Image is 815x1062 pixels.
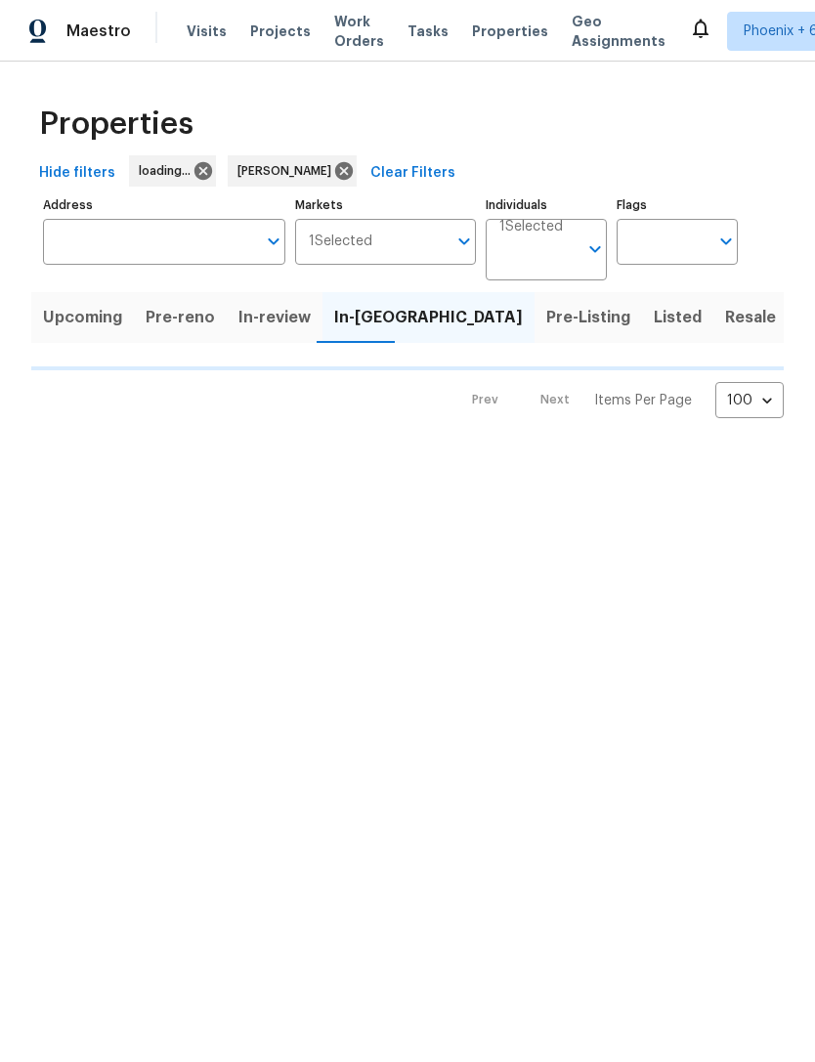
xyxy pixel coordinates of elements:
[66,21,131,41] span: Maestro
[43,199,285,211] label: Address
[725,304,776,331] span: Resale
[370,161,455,186] span: Clear Filters
[594,391,692,410] p: Items Per Page
[407,24,449,38] span: Tasks
[39,114,193,134] span: Properties
[237,161,339,181] span: [PERSON_NAME]
[334,12,384,51] span: Work Orders
[363,155,463,191] button: Clear Filters
[250,21,311,41] span: Projects
[546,304,630,331] span: Pre-Listing
[228,155,357,187] div: [PERSON_NAME]
[43,304,122,331] span: Upcoming
[129,155,216,187] div: loading...
[309,234,372,250] span: 1 Selected
[453,382,784,418] nav: Pagination Navigation
[146,304,215,331] span: Pre-reno
[139,161,198,181] span: loading...
[31,155,123,191] button: Hide filters
[581,235,609,263] button: Open
[654,304,702,331] span: Listed
[712,228,740,255] button: Open
[187,21,227,41] span: Visits
[238,304,311,331] span: In-review
[486,199,607,211] label: Individuals
[260,228,287,255] button: Open
[334,304,523,331] span: In-[GEOGRAPHIC_DATA]
[39,161,115,186] span: Hide filters
[572,12,665,51] span: Geo Assignments
[295,199,477,211] label: Markets
[617,199,738,211] label: Flags
[499,219,563,235] span: 1 Selected
[450,228,478,255] button: Open
[715,375,784,426] div: 100
[472,21,548,41] span: Properties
